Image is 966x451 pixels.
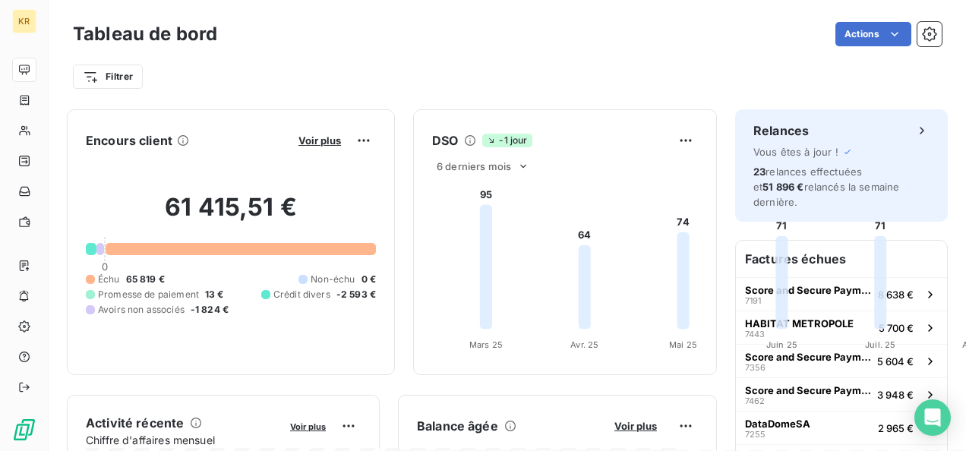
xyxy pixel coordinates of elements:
tspan: Juin 25 [766,339,797,350]
span: Chiffre d'affaires mensuel [86,432,279,448]
tspan: Avr. 25 [570,339,598,350]
tspan: Mai 25 [669,339,697,350]
span: Voir plus [298,134,341,147]
span: Voir plus [614,420,657,432]
span: 7462 [745,396,765,405]
button: Score and Secure Payment (SSP)74623 948 € [736,377,947,411]
button: Voir plus [286,419,330,433]
h6: Balance âgée [417,417,498,435]
span: 7356 [745,363,766,372]
span: 3 948 € [877,389,914,401]
span: 0 [102,260,108,273]
span: Voir plus [290,421,326,432]
img: Logo LeanPay [12,418,36,442]
h6: DSO [432,131,458,150]
span: 65 819 € [126,273,165,286]
button: Score and Secure Payment (SSP)73565 604 € [736,344,947,377]
span: 13 € [205,288,224,301]
span: Promesse de paiement [98,288,199,301]
span: -1 jour [482,134,532,147]
tspan: Mars 25 [469,339,503,350]
button: Voir plus [294,134,346,147]
span: 0 € [361,273,376,286]
span: 6 derniers mois [437,160,511,172]
button: Voir plus [610,419,661,433]
span: Score and Secure Payment (SSP) [745,384,871,396]
span: relances effectuées et relancés la semaine dernière. [753,166,899,208]
span: 23 [753,166,766,178]
div: Open Intercom Messenger [914,399,951,436]
span: Avoirs non associés [98,303,185,317]
h6: Activité récente [86,414,184,432]
span: -1 824 € [191,303,229,317]
span: -2 593 € [336,288,376,301]
span: 2 965 € [878,422,914,434]
button: DataDomeSA72552 965 € [736,411,947,444]
span: Vous êtes à jour ! [753,146,838,158]
button: Filtrer [73,65,143,89]
span: 7255 [745,430,766,439]
h3: Tableau de bord [73,20,217,48]
button: Actions [835,22,911,46]
h2: 61 415,51 € [86,192,376,238]
span: 5 604 € [877,355,914,367]
h6: Relances [753,121,809,140]
tspan: Juil. 25 [865,339,895,350]
span: Non-échu [311,273,355,286]
div: KR [12,9,36,33]
span: Échu [98,273,120,286]
h6: Encours client [86,131,172,150]
span: Crédit divers [273,288,330,301]
span: DataDomeSA [745,418,810,430]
